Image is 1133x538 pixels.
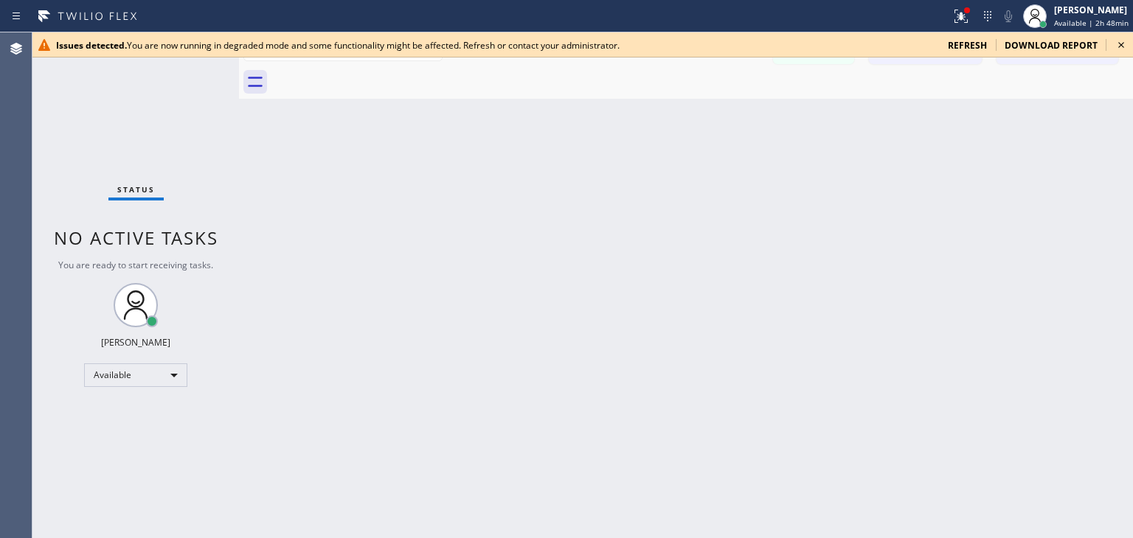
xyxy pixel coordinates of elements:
span: download report [1005,39,1098,52]
div: You are now running in degraded mode and some functionality might be affected. Refresh or contact... [56,39,936,52]
span: Status [117,184,155,195]
div: Available [84,363,187,387]
div: [PERSON_NAME] [1054,4,1129,16]
span: Available | 2h 48min [1054,18,1129,28]
b: Issues detected. [56,39,127,52]
button: Mute [998,6,1019,27]
div: [PERSON_NAME] [101,336,170,349]
span: refresh [948,39,987,52]
span: You are ready to start receiving tasks. [58,259,213,271]
span: No active tasks [54,226,218,250]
